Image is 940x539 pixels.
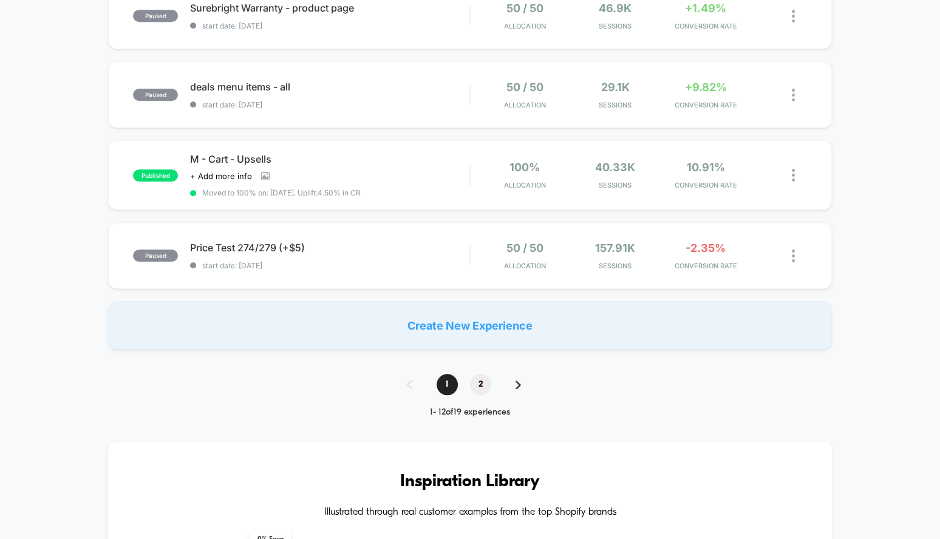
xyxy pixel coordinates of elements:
[202,188,361,197] span: Moved to 100% on: [DATE] . Uplift: 4.50% in CR
[190,171,252,181] span: + Add more info
[190,81,469,93] span: deals menu items - all
[516,381,521,389] img: pagination forward
[792,249,795,262] img: close
[133,10,178,22] span: paused
[601,81,630,93] span: 29.1k
[573,101,658,109] span: Sessions
[190,153,469,165] span: M - Cart - Upsells
[599,2,632,15] span: 46.9k
[506,2,543,15] span: 50 / 50
[664,101,748,109] span: CONVERSION RATE
[686,242,726,254] span: -2.35%
[685,2,726,15] span: +1.49%
[573,181,658,189] span: Sessions
[190,242,469,254] span: Price Test 274/279 (+$5)
[792,89,795,101] img: close
[687,161,725,174] span: 10.91%
[133,89,178,101] span: paused
[145,507,795,518] h4: Illustrated through real customer examples from the top Shopify brands
[190,21,469,30] span: start date: [DATE]
[504,22,546,30] span: Allocation
[470,374,491,395] span: 2
[664,22,748,30] span: CONVERSION RATE
[190,2,469,14] span: Surebright Warranty - product page
[504,262,546,270] span: Allocation
[573,262,658,270] span: Sessions
[506,242,543,254] span: 50 / 50
[664,262,748,270] span: CONVERSION RATE
[504,181,546,189] span: Allocation
[595,161,635,174] span: 40.33k
[573,22,658,30] span: Sessions
[133,249,178,262] span: paused
[504,101,546,109] span: Allocation
[792,10,795,22] img: close
[145,472,795,492] h3: Inspiration Library
[685,81,727,93] span: +9.82%
[792,169,795,181] img: close
[506,81,543,93] span: 50 / 50
[395,407,545,418] div: 1 - 12 of 19 experiences
[190,261,469,270] span: start date: [DATE]
[664,181,748,189] span: CONVERSION RATE
[108,301,832,350] div: Create New Experience
[190,100,469,109] span: start date: [DATE]
[437,374,458,395] span: 1
[509,161,540,174] span: 100%
[133,169,178,181] span: published
[595,242,635,254] span: 157.91k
